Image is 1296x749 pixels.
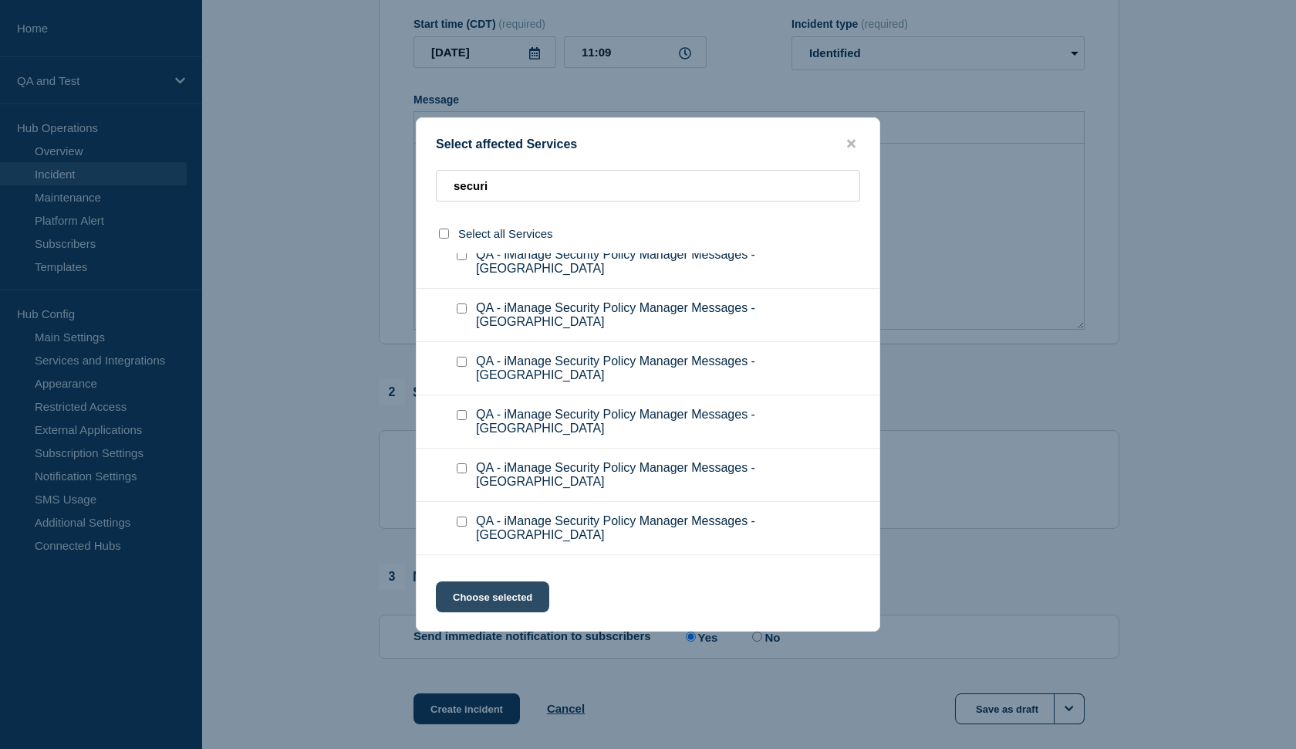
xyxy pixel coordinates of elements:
[458,227,553,240] span: Select all Services
[436,170,860,202] input: Search
[476,514,858,542] span: QA - iManage Security Policy Manager Messages - [GEOGRAPHIC_DATA]
[476,408,858,436] span: QA - iManage Security Policy Manager Messages - [GEOGRAPHIC_DATA]
[457,357,467,367] input: QA - iManage Security Policy Manager Messages - Germany checkbox
[457,303,467,313] input: QA - iManage Security Policy Manager Messages - Switzerland checkbox
[476,354,858,382] span: QA - iManage Security Policy Manager Messages - [GEOGRAPHIC_DATA]
[476,301,858,329] span: QA - iManage Security Policy Manager Messages - [GEOGRAPHIC_DATA]
[457,250,467,260] input: QA - iManage Security Policy Manager Messages - UK checkbox
[457,410,467,420] input: QA - iManage Security Policy Manager Messages - West Germany checkbox
[417,137,879,151] div: Select affected Services
[476,461,858,489] span: QA - iManage Security Policy Manager Messages - [GEOGRAPHIC_DATA]
[457,517,467,527] input: QA - iManage Security Policy Manager Messages - Japan checkbox
[439,229,449,239] input: select all checkbox
[457,463,467,473] input: QA - iManage Security Policy Manager Messages - Australia checkbox
[476,248,858,276] span: QA - iManage Security Policy Manager Messages - [GEOGRAPHIC_DATA]
[436,581,549,612] button: Choose selected
[842,137,860,151] button: close button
